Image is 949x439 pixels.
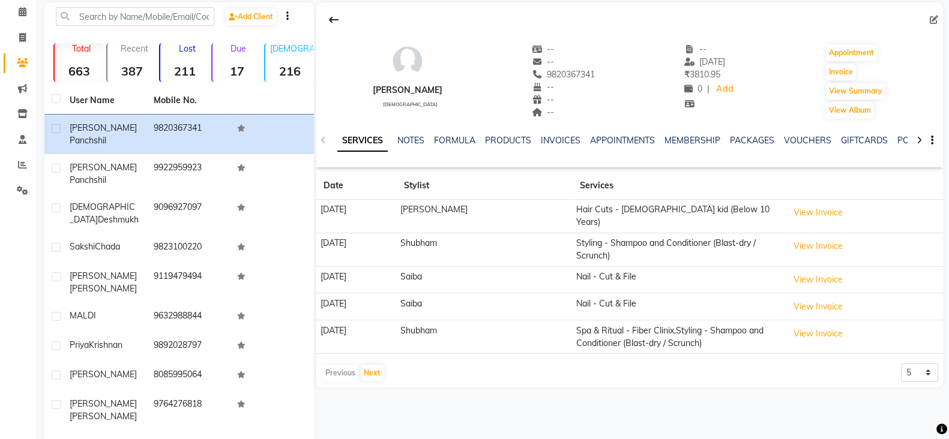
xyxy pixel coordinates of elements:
[70,122,137,133] span: [PERSON_NAME]
[573,293,784,320] td: Nail - Cut & File
[146,154,230,194] td: 9922959923
[146,233,230,263] td: 9823100220
[146,194,230,233] td: 9096927097
[70,135,106,146] span: Panchshil
[55,64,104,79] strong: 663
[826,83,885,100] button: View Summary
[70,270,137,281] span: [PERSON_NAME]
[70,411,137,422] span: [PERSON_NAME]
[532,94,555,105] span: --
[532,69,595,80] span: 9820367341
[165,43,209,54] p: Lost
[573,320,784,354] td: Spa & Ritual - Fiber Clinix,Styling - Shampoo and Conditioner (Blast-dry / Scrunch)
[146,332,230,361] td: 9892028797
[70,310,96,321] span: MALDI
[397,200,573,233] td: [PERSON_NAME]
[684,44,707,55] span: --
[146,87,230,115] th: Mobile No.
[316,266,397,293] td: [DATE]
[532,107,555,118] span: --
[826,44,877,61] button: Appointment
[95,241,120,252] span: Chada
[70,283,137,294] span: [PERSON_NAME]
[397,293,573,320] td: Saiba
[841,135,888,146] a: GIFTCARDS
[316,200,397,233] td: [DATE]
[112,43,157,54] p: Recent
[70,241,95,252] span: Sakshi
[573,266,784,293] td: Nail - Cut & File
[146,263,230,302] td: 9119479494
[62,87,146,115] th: User Name
[532,44,555,55] span: --
[373,84,442,97] div: [PERSON_NAME]
[226,8,276,25] a: Add Client
[160,64,209,79] strong: 211
[98,214,139,225] span: deshmukh
[390,43,426,79] img: avatar
[788,324,848,343] button: View Invoice
[146,302,230,332] td: 9632988844
[532,82,555,92] span: --
[56,7,214,26] input: Search by Name/Mobile/Email/Code
[897,135,928,146] a: POINTS
[684,56,726,67] span: [DATE]
[316,320,397,354] td: [DATE]
[316,172,397,200] th: Date
[541,135,580,146] a: INVOICES
[485,135,531,146] a: PRODUCTS
[434,135,475,146] a: FORMULA
[212,64,262,79] strong: 17
[684,69,690,80] span: ₹
[265,64,315,79] strong: 216
[788,203,848,222] button: View Invoice
[788,297,848,316] button: View Invoice
[70,369,137,380] span: [PERSON_NAME]
[664,135,720,146] a: MEMBERSHIP
[714,81,735,98] a: Add
[397,233,573,266] td: Shubham
[146,361,230,390] td: 8085995064
[730,135,774,146] a: PACKAGES
[573,172,784,200] th: Services
[707,83,709,95] span: |
[89,339,122,350] span: Krishnan
[684,83,702,94] span: 0
[70,162,137,173] span: [PERSON_NAME]
[397,320,573,354] td: Shubham
[70,339,89,350] span: Priya
[383,101,438,107] span: [DEMOGRAPHIC_DATA]
[684,69,720,80] span: 3810.95
[70,202,135,225] span: [DEMOGRAPHIC_DATA]
[826,64,856,80] button: Invoice
[146,390,230,430] td: 9764276818
[397,266,573,293] td: Saiba
[270,43,315,54] p: [DEMOGRAPHIC_DATA]
[788,237,848,255] button: View Invoice
[337,130,388,152] a: SERVICES
[788,270,848,289] button: View Invoice
[784,135,831,146] a: VOUCHERS
[70,398,137,409] span: [PERSON_NAME]
[573,200,784,233] td: Hair Cuts - [DEMOGRAPHIC_DATA] kid (Below 10 Years)
[316,233,397,266] td: [DATE]
[107,64,157,79] strong: 387
[321,8,346,31] div: Back to Client
[573,233,784,266] td: Styling - Shampoo and Conditioner (Blast-dry / Scrunch)
[397,135,424,146] a: NOTES
[361,365,384,381] button: Next
[397,172,573,200] th: Stylist
[532,56,555,67] span: --
[146,115,230,154] td: 9820367341
[215,43,262,54] p: Due
[826,102,874,119] button: View Album
[59,43,104,54] p: Total
[70,175,106,185] span: Panchshil
[590,135,655,146] a: APPOINTMENTS
[316,293,397,320] td: [DATE]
